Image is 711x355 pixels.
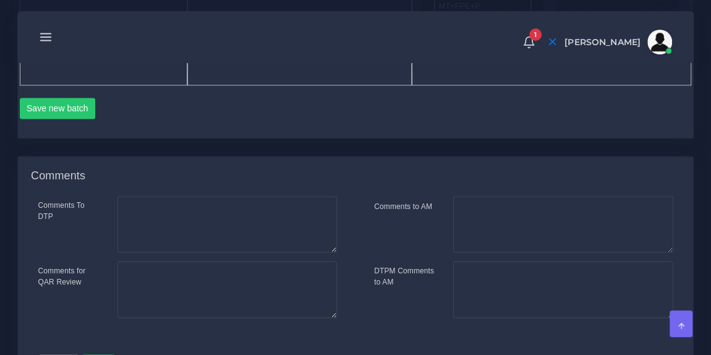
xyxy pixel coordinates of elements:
[20,98,96,119] button: Save new batch
[529,28,542,41] span: 1
[564,38,641,46] span: [PERSON_NAME]
[374,201,432,212] label: Comments to AM
[374,265,435,288] label: DTPM Comments to AM
[518,35,540,49] a: 1
[647,30,672,54] img: avatar
[38,200,99,222] label: Comments To DTP
[31,169,85,183] h4: Comments
[558,30,676,54] a: [PERSON_NAME]avatar
[38,265,99,288] label: Comments for QAR Review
